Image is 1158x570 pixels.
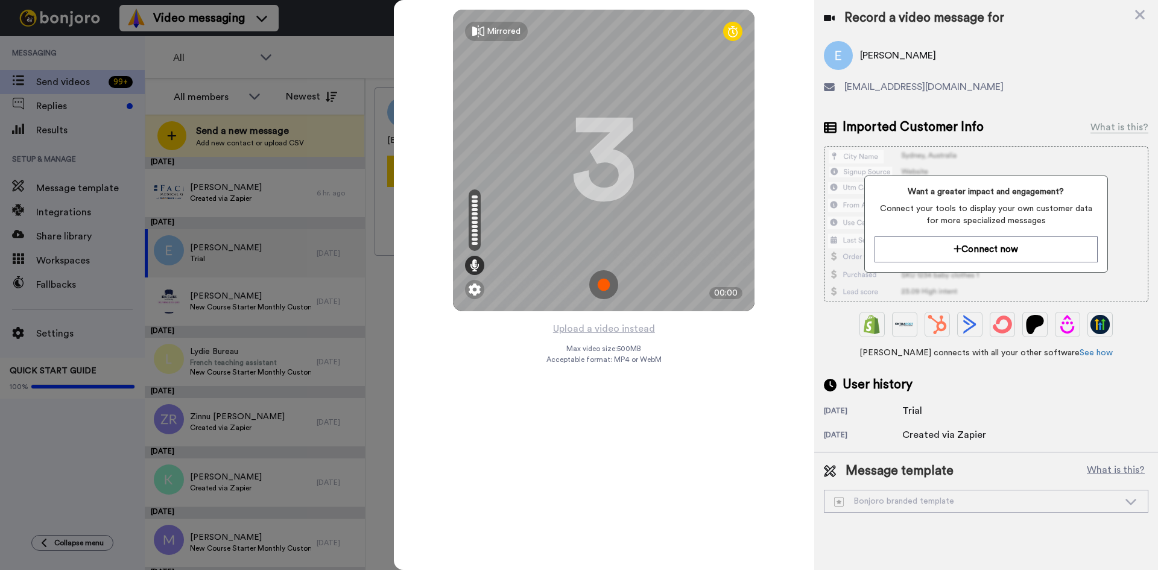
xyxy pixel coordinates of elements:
button: What is this? [1083,462,1148,480]
button: Upload a video instead [549,321,659,337]
span: Want a greater impact and engagement? [875,186,1097,198]
span: Connect your tools to display your own customer data for more specialized messages [875,203,1097,227]
img: Drip [1058,315,1077,334]
span: [EMAIL_ADDRESS][DOMAIN_NAME] [844,80,1004,94]
span: [PERSON_NAME] connects with all your other software [824,347,1148,359]
div: Created via Zapier [902,428,986,442]
div: Trial [902,404,963,418]
div: What is this? [1090,120,1148,135]
img: Hubspot [928,315,947,334]
img: demo-template.svg [834,497,844,507]
img: GoHighLevel [1090,315,1110,334]
img: Ontraport [895,315,914,334]
button: Connect now [875,236,1097,262]
div: [DATE] [824,406,902,418]
img: Shopify [862,315,882,334]
span: User history [843,376,913,394]
a: See how [1080,349,1113,357]
img: ActiveCampaign [960,315,979,334]
img: ic_record_start.svg [589,270,618,299]
div: 3 [571,115,637,206]
img: ic_gear.svg [469,283,481,296]
div: 00:00 [709,287,742,299]
span: Acceptable format: MP4 or WebM [546,355,662,364]
div: Bonjoro branded template [834,495,1119,507]
div: [DATE] [824,430,902,442]
span: Imported Customer Info [843,118,984,136]
img: Patreon [1025,315,1045,334]
span: Max video size: 500 MB [566,344,641,353]
img: ConvertKit [993,315,1012,334]
span: Message template [846,462,954,480]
